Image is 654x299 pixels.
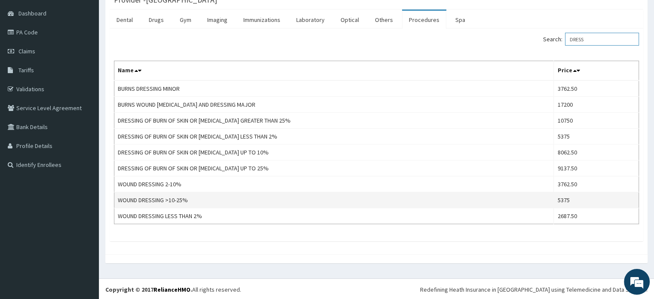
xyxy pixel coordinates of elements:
td: 3762.50 [554,176,639,192]
td: 8062.50 [554,145,639,160]
span: Dashboard [18,9,46,17]
strong: Copyright © 2017 . [105,286,192,293]
a: Optical [334,11,366,29]
td: 10750 [554,113,639,129]
span: We're online! [50,93,119,180]
div: Redefining Heath Insurance in [GEOGRAPHIC_DATA] using Telemedicine and Data Science! [420,285,648,294]
div: Minimize live chat window [141,4,162,25]
textarea: Type your message and hit 'Enter' [4,204,164,234]
input: Search: [565,33,639,46]
td: 2687.50 [554,208,639,224]
a: RelianceHMO [154,286,190,293]
td: WOUND DRESSING LESS THAN 2% [114,208,554,224]
a: Laboratory [289,11,332,29]
a: Others [368,11,400,29]
td: WOUND DRESSING 2-10% [114,176,554,192]
td: 5375 [554,192,639,208]
td: 17200 [554,97,639,113]
div: Chat with us now [45,48,144,59]
td: DRESSING OF BURN OF SKIN OR [MEDICAL_DATA] UP TO 25% [114,160,554,176]
td: 9137.50 [554,160,639,176]
a: Procedures [402,11,446,29]
td: DRESSING OF BURN OF SKIN OR [MEDICAL_DATA] GREATER THAN 25% [114,113,554,129]
a: Spa [448,11,472,29]
span: Tariffs [18,66,34,74]
a: Dental [110,11,140,29]
th: Name [114,61,554,81]
td: 3762.50 [554,80,639,97]
a: Drugs [142,11,171,29]
span: Claims [18,47,35,55]
th: Price [554,61,639,81]
label: Search: [543,33,639,46]
td: 5375 [554,129,639,145]
td: DRESSING OF BURN OF SKIN OR [MEDICAL_DATA] LESS THAN 2% [114,129,554,145]
img: d_794563401_company_1708531726252_794563401 [16,43,35,65]
td: BURNS WOUND [MEDICAL_DATA] AND DRESSING MAJOR [114,97,554,113]
a: Immunizations [236,11,287,29]
td: WOUND DRESSING >10-25% [114,192,554,208]
a: Imaging [200,11,234,29]
td: DRESSING OF BURN OF SKIN OR [MEDICAL_DATA] UP TO 10% [114,145,554,160]
a: Gym [173,11,198,29]
td: BURNS DRESSING MINOR [114,80,554,97]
